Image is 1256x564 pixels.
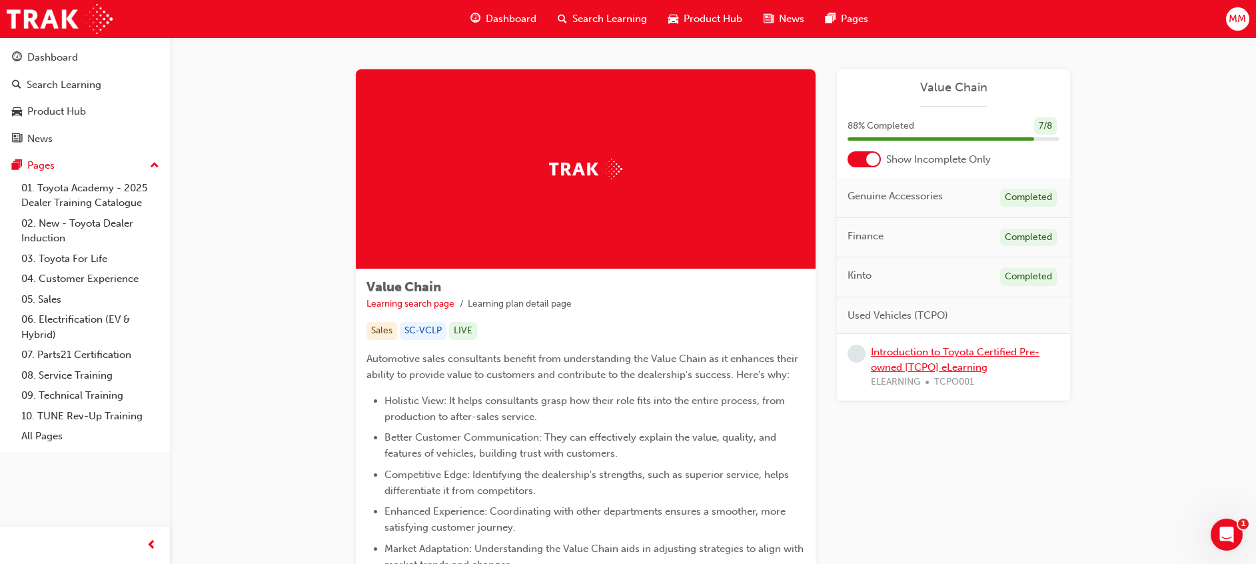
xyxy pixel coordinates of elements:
a: Introduction to Toyota Certified Pre-owned [TCPO] eLearning [871,346,1039,373]
span: Better Customer Communication: They can effectively explain the value, quality, and features of v... [384,431,779,459]
span: Show Incomplete Only [886,152,991,167]
div: Completed [1000,189,1057,207]
a: 05. Sales [16,289,165,310]
span: News [779,11,804,27]
span: search-icon [12,79,21,91]
span: car-icon [668,11,678,27]
span: Dashboard [486,11,536,27]
div: Completed [1000,229,1057,247]
a: pages-iconPages [815,5,879,33]
div: Close [229,21,253,45]
span: news-icon [12,133,22,145]
div: We typically reply in a few hours [27,205,223,219]
span: Used Vehicles (TCPO) [848,308,948,323]
a: 04. Customer Experience [16,269,165,289]
span: news-icon [764,11,774,27]
a: All Pages [16,426,165,447]
a: News [5,127,165,151]
button: Pages [5,153,165,178]
div: Send us a messageWe typically reply in a few hours [13,179,253,230]
span: Holistic View: It helps consultants grasp how their role fits into the entire process, from produ... [384,395,788,423]
a: car-iconProduct Hub [658,5,753,33]
div: Sales [366,322,397,340]
span: Finance [848,229,884,244]
span: Genuine Accessories [848,189,943,204]
a: news-iconNews [753,5,815,33]
div: LIVE [449,322,477,340]
span: guage-icon [12,52,22,64]
div: Completed [1000,268,1057,286]
span: Search Learning [572,11,647,27]
span: pages-icon [12,160,22,172]
span: Messages [177,449,223,459]
li: Learning plan detail page [468,297,572,312]
a: 08. Service Training [16,365,165,386]
div: Send us a message [27,191,223,205]
span: learningRecordVerb_NONE-icon [848,345,866,363]
div: 7 / 8 [1034,117,1057,135]
img: logo [27,25,93,47]
span: Home [51,449,81,459]
a: 06. Electrification (EV & Hybrid) [16,309,165,345]
span: Kinto [848,268,872,283]
span: Competitive Edge: Identifying the dealership's strengths, such as superior service, helps differe... [384,469,792,497]
a: 07. Parts21 Certification [16,345,165,365]
a: Product Hub [5,99,165,124]
a: 03. Toyota For Life [16,249,165,269]
div: News [27,131,53,147]
a: Learning search page [366,298,454,309]
a: guage-iconDashboard [460,5,547,33]
button: Messages [133,416,267,469]
span: Automotive sales consultants benefit from understanding the Value Chain as it enhances their abil... [366,353,801,381]
a: Dashboard [5,45,165,70]
p: How can we help? [27,140,240,163]
div: SC-VCLP [400,322,446,340]
span: Product Hub [684,11,742,27]
button: DashboardSearch LearningProduct HubNews [5,43,165,153]
a: 09. Technical Training [16,385,165,406]
img: Trak [7,4,113,34]
div: Product Hub [27,104,86,119]
span: Value Chain [366,279,441,295]
span: MM [1229,11,1246,27]
span: ELEARNING [871,375,920,390]
a: 02. New - Toyota Dealer Induction [16,213,165,249]
a: search-iconSearch Learning [547,5,658,33]
span: up-icon [150,157,159,175]
div: Search Learning [27,77,101,93]
span: car-icon [12,106,22,118]
iframe: Intercom live chat [1211,519,1243,551]
span: guage-icon [470,11,480,27]
span: search-icon [558,11,567,27]
div: Pages [27,158,55,173]
img: Trak [549,159,622,179]
div: Dashboard [27,50,78,65]
div: Profile image for Trak [181,21,208,48]
span: TCPO001 [934,375,974,390]
a: Value Chain [848,80,1059,95]
span: pages-icon [826,11,836,27]
span: Pages [841,11,868,27]
a: 01. Toyota Academy - 2025 Dealer Training Catalogue [16,178,165,213]
span: 88 % Completed [848,119,914,134]
button: MM [1226,7,1249,31]
p: Hi [PERSON_NAME] 👋 [27,95,240,140]
span: 1 [1238,519,1249,529]
a: 10. TUNE Rev-Up Training [16,406,165,427]
a: Search Learning [5,73,165,97]
span: Enhanced Experience: Coordinating with other departments ensures a smoother, more satisfying cust... [384,505,788,533]
span: prev-icon [147,537,157,554]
